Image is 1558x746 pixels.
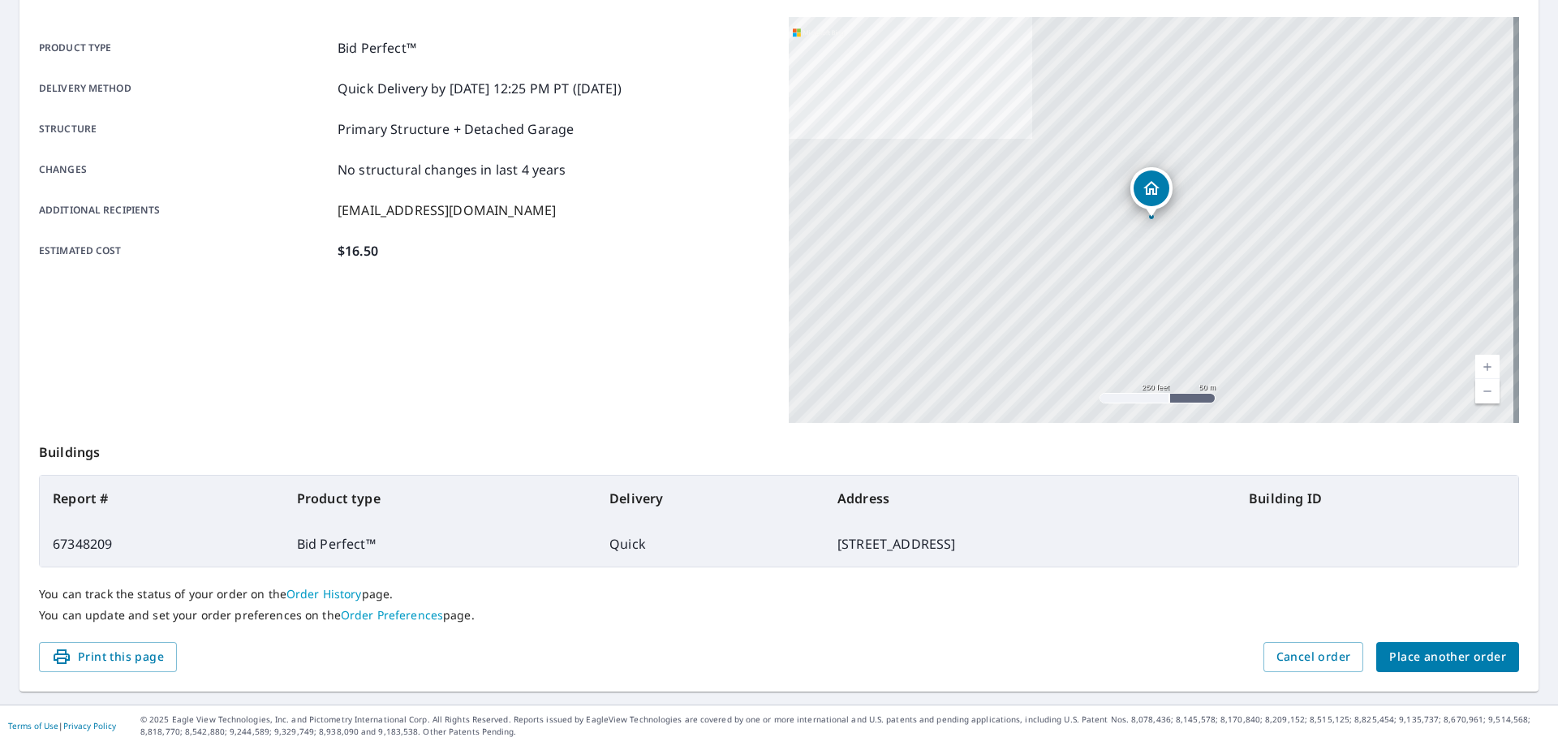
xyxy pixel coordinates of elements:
[39,608,1519,623] p: You can update and set your order preferences on the page.
[8,720,58,731] a: Terms of Use
[140,714,1550,738] p: © 2025 Eagle View Technologies, Inc. and Pictometry International Corp. All Rights Reserved. Repo...
[39,241,331,261] p: Estimated cost
[338,241,378,261] p: $16.50
[1130,167,1173,218] div: Dropped pin, building 1, Residential property, 8354 W Danbury Dr Magna, UT 84044
[338,201,556,220] p: [EMAIL_ADDRESS][DOMAIN_NAME]
[286,586,362,602] a: Order History
[63,720,116,731] a: Privacy Policy
[39,642,177,672] button: Print this page
[338,160,566,179] p: No structural changes in last 4 years
[39,38,331,58] p: Product type
[338,79,622,98] p: Quick Delivery by [DATE] 12:25 PM PT ([DATE])
[284,476,596,521] th: Product type
[596,521,824,567] td: Quick
[1276,647,1351,667] span: Cancel order
[596,476,824,521] th: Delivery
[52,647,164,667] span: Print this page
[39,160,331,179] p: Changes
[338,119,574,139] p: Primary Structure + Detached Garage
[39,119,331,139] p: Structure
[1263,642,1364,672] button: Cancel order
[1475,379,1500,403] a: Current Level 17, Zoom Out
[1236,476,1518,521] th: Building ID
[39,79,331,98] p: Delivery method
[39,423,1519,475] p: Buildings
[40,521,284,567] td: 67348209
[284,521,596,567] td: Bid Perfect™
[1376,642,1519,672] button: Place another order
[338,38,416,58] p: Bid Perfect™
[1389,647,1506,667] span: Place another order
[341,607,443,623] a: Order Preferences
[824,476,1236,521] th: Address
[39,201,331,220] p: Additional recipients
[8,721,116,731] p: |
[40,476,284,521] th: Report #
[39,587,1519,602] p: You can track the status of your order on the page.
[824,521,1236,567] td: [STREET_ADDRESS]
[1475,355,1500,379] a: Current Level 17, Zoom In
